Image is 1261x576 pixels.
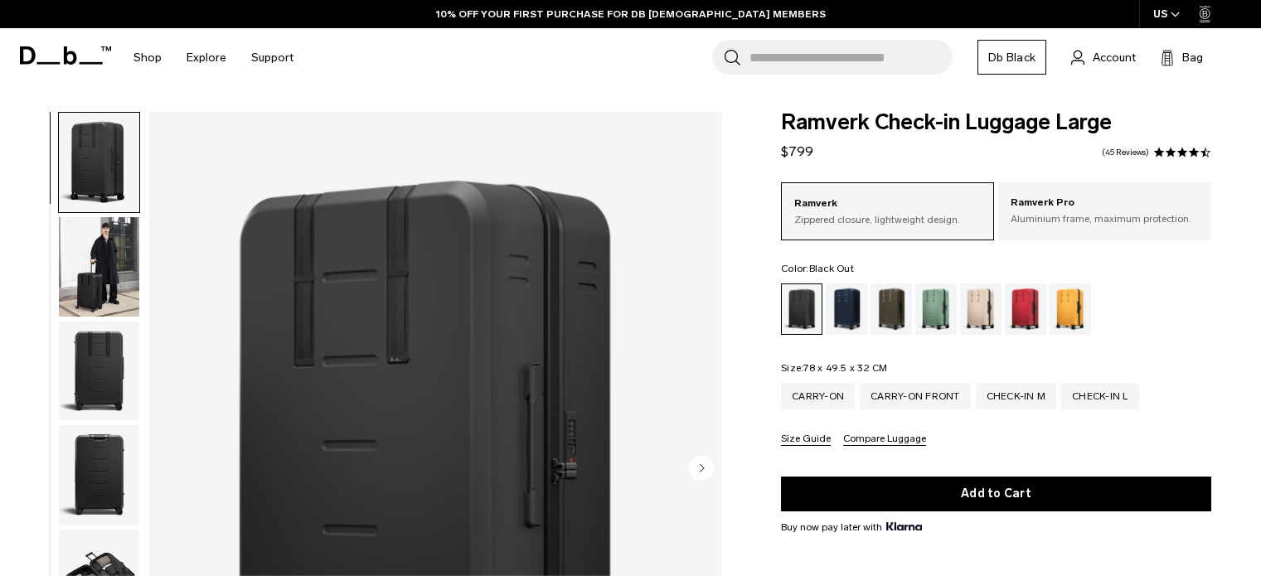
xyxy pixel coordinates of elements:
[781,264,854,273] legend: Color:
[1102,148,1149,157] a: 45 reviews
[781,520,922,535] span: Buy now pay later with
[58,112,140,213] button: Ramverk Check-in Luggage Large Black Out
[803,362,887,374] span: 78 x 49.5 x 32 CM
[251,28,293,87] a: Support
[781,143,813,159] span: $799
[781,477,1211,511] button: Add to Cart
[133,28,162,87] a: Shop
[781,112,1211,133] span: Ramverk Check-in Luggage Large
[1161,47,1203,67] button: Bag
[58,216,140,317] button: Ramverk Check-in Luggage Large Black Out
[843,433,926,446] button: Compare Luggage
[1005,283,1046,335] a: Sprite Lightning Red
[59,322,139,421] img: Ramverk Check-in Luggage Large Black Out
[794,196,981,212] p: Ramverk
[58,424,140,525] button: Ramverk Check-in Luggage Large Black Out
[826,283,867,335] a: Blue Hour
[781,363,888,373] legend: Size:
[59,113,139,212] img: Ramverk Check-in Luggage Large Black Out
[1011,211,1199,226] p: Aluminium frame, maximum protection.
[977,40,1046,75] a: Db Black
[915,283,957,335] a: Green Ray
[436,7,826,22] a: 10% OFF YOUR FIRST PURCHASE FOR DB [DEMOGRAPHIC_DATA] MEMBERS
[1011,195,1199,211] p: Ramverk Pro
[871,283,912,335] a: Forest Green
[794,212,981,227] p: Zippered closure, lightweight design.
[960,283,1002,335] a: Fogbow Beige
[58,321,140,422] button: Ramverk Check-in Luggage Large Black Out
[781,383,855,409] a: Carry-on
[59,217,139,317] img: Ramverk Check-in Luggage Large Black Out
[1093,49,1136,66] span: Account
[860,383,971,409] a: Carry-on Front
[976,383,1057,409] a: Check-in M
[809,263,854,274] span: Black Out
[781,283,822,335] a: Black Out
[781,433,831,446] button: Size Guide
[886,522,922,530] img: {"height" => 20, "alt" => "Klarna"}
[1050,283,1091,335] a: Parhelion Orange
[1182,49,1203,66] span: Bag
[187,28,226,87] a: Explore
[998,182,1211,239] a: Ramverk Pro Aluminium frame, maximum protection.
[121,28,306,87] nav: Main Navigation
[689,455,714,483] button: Next slide
[1071,47,1136,67] a: Account
[1061,383,1139,409] a: Check-in L
[59,425,139,525] img: Ramverk Check-in Luggage Large Black Out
